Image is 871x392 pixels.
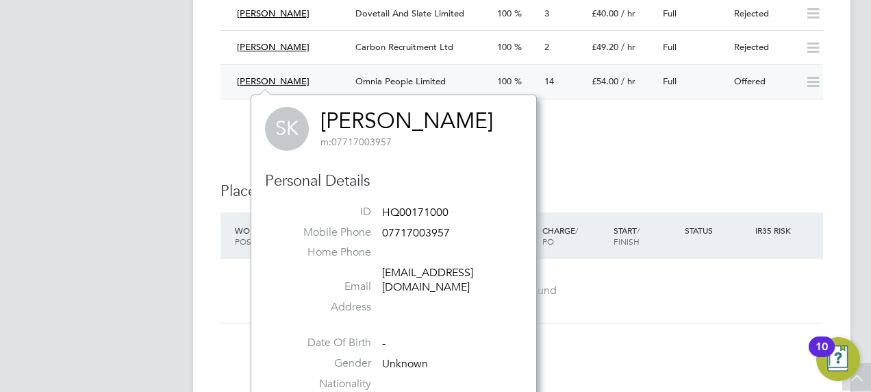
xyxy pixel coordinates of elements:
[382,357,428,371] span: Unknown
[544,75,554,87] span: 14
[729,3,800,25] div: Rejected
[497,8,512,19] span: 100
[542,225,578,247] span: / PO
[237,75,310,87] span: [PERSON_NAME]
[355,8,464,19] span: Dovetail And Slate Limited
[234,284,809,298] div: No data found
[265,107,309,151] span: SK
[237,8,310,19] span: [PERSON_NAME]
[497,41,512,53] span: 100
[355,41,453,53] span: Carbon Recruitment Ltd
[544,41,549,53] span: 2
[320,108,493,134] a: [PERSON_NAME]
[621,75,635,87] span: / hr
[614,225,640,247] span: / Finish
[237,41,310,53] span: [PERSON_NAME]
[592,75,618,87] span: £54.00
[265,171,522,191] h3: Personal Details
[231,218,326,254] div: Worker
[729,71,800,93] div: Offered
[275,377,371,391] label: Nationality
[663,75,677,87] span: Full
[275,245,371,260] label: Home Phone
[497,75,512,87] span: 100
[621,41,635,53] span: / hr
[621,8,635,19] span: / hr
[729,36,800,59] div: Rejected
[320,136,392,148] span: 07717003957
[382,206,449,219] span: HQ00171000
[275,300,371,315] label: Address
[275,225,371,240] label: Mobile Phone
[752,218,799,243] div: IR35 Risk
[592,41,618,53] span: £49.20
[355,75,446,87] span: Omnia People Limited
[663,41,677,53] span: Full
[220,182,823,201] h3: Placements
[681,218,753,243] div: Status
[275,336,371,350] label: Date Of Birth
[663,8,677,19] span: Full
[592,8,618,19] span: £40.00
[382,266,473,294] a: [EMAIL_ADDRESS][DOMAIN_NAME]
[382,337,386,351] span: -
[544,8,549,19] span: 3
[275,356,371,371] label: Gender
[275,280,371,294] label: Email
[610,218,681,254] div: Start
[816,347,828,365] div: 10
[539,218,610,254] div: Charge
[816,337,860,381] button: Open Resource Center, 10 new notifications
[320,136,331,148] span: m:
[382,226,450,240] span: 07717003957
[235,225,273,247] span: / Position
[275,205,371,219] label: ID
